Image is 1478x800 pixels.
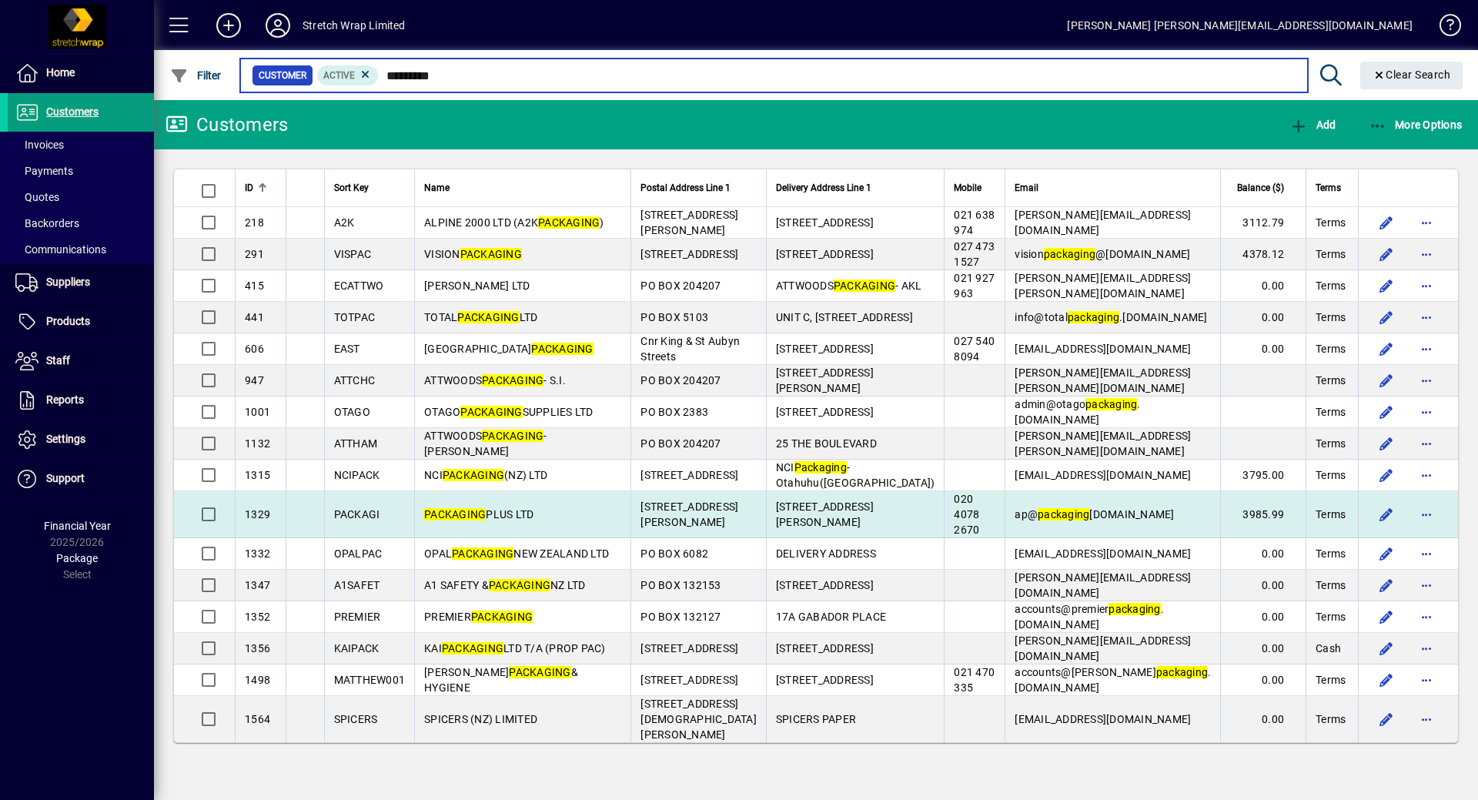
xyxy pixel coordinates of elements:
em: packaging [1044,248,1095,260]
button: Edit [1374,604,1399,629]
span: A1 SAFETY & NZ LTD [424,579,586,591]
span: [STREET_ADDRESS] [776,343,874,355]
span: 021 638 974 [954,209,995,236]
span: Mobile [954,179,981,196]
button: Edit [1374,400,1399,424]
td: 0.00 [1220,570,1306,601]
span: ID [245,179,253,196]
div: Name [424,179,621,196]
span: 415 [245,279,264,292]
span: Terms [1316,467,1346,483]
button: Edit [1374,707,1399,731]
span: PO BOX 132153 [640,579,721,591]
span: VISPAC [334,248,372,260]
button: More options [1414,541,1439,566]
td: 0.00 [1220,302,1306,333]
a: Quotes [8,184,154,210]
span: A2K [334,216,355,229]
span: Quotes [15,191,59,203]
button: Clear [1360,62,1463,89]
td: 0.00 [1220,664,1306,696]
button: Edit [1374,668,1399,692]
span: 1315 [245,469,270,481]
span: PREMIER [424,611,533,623]
span: Communications [15,243,106,256]
span: PO BOX 204207 [640,437,721,450]
span: 1564 [245,713,270,725]
span: info@total .[DOMAIN_NAME] [1015,311,1207,323]
span: [PERSON_NAME][EMAIL_ADDRESS][PERSON_NAME][DOMAIN_NAME] [1015,430,1191,457]
span: Delivery Address Line 1 [776,179,871,196]
span: EAST [334,343,360,355]
td: 0.00 [1220,333,1306,365]
span: Cnr King & St Aubyn Streets [640,335,740,363]
span: Payments [15,165,73,177]
span: [GEOGRAPHIC_DATA] [424,343,594,355]
button: Edit [1374,273,1399,298]
button: Edit [1374,541,1399,566]
span: SPICERS PAPER [776,713,856,725]
div: Customers [166,112,288,137]
span: PO BOX 204207 [640,279,721,292]
span: OPAL NEW ZEALAND LTD [424,547,609,560]
span: TOTAL LTD [424,311,537,323]
span: Email [1015,179,1038,196]
span: ATTHAM [334,437,378,450]
span: Terms [1316,278,1346,293]
span: Staff [46,354,70,367]
button: Edit [1374,431,1399,456]
td: 0.00 [1220,696,1306,742]
span: Name [424,179,450,196]
span: 218 [245,216,264,229]
span: 1132 [245,437,270,450]
span: Backorders [15,217,79,229]
a: Backorders [8,210,154,236]
td: 3795.00 [1220,460,1306,491]
span: 1347 [245,579,270,591]
button: Edit [1374,573,1399,597]
button: Profile [253,12,303,39]
span: [PERSON_NAME] LTD [424,279,530,292]
span: ALPINE 2000 LTD (A2K ) [424,216,604,229]
td: 4378.12 [1220,239,1306,270]
button: More options [1414,707,1439,731]
div: Mobile [954,179,995,196]
span: ATTWOODS - [PERSON_NAME] [424,430,547,457]
span: Terms [1316,711,1346,727]
span: ATTWOODS - S.I. [424,374,566,387]
span: TOTPAC [334,311,376,323]
em: PACKAGING [457,311,519,323]
a: Suppliers [8,263,154,302]
span: accounts@[PERSON_NAME] .[DOMAIN_NAME] [1015,666,1211,694]
span: Terms [1316,179,1341,196]
button: More options [1414,668,1439,692]
button: More options [1414,273,1439,298]
button: More options [1414,636,1439,661]
em: PACKAGING [424,508,486,521]
span: DELIVERY ADDRESS [776,547,876,560]
span: [EMAIL_ADDRESS][DOMAIN_NAME] [1015,343,1191,355]
span: Terms [1316,577,1346,593]
span: Terms [1316,246,1346,262]
span: PLUS LTD [424,508,533,521]
button: More options [1414,242,1439,266]
em: PACKAGING [460,248,522,260]
span: Support [46,472,85,484]
span: 606 [245,343,264,355]
span: Reports [46,393,84,406]
span: 291 [245,248,264,260]
span: [STREET_ADDRESS] [640,642,738,654]
span: Filter [170,69,222,82]
em: PACKAGING [489,579,550,591]
span: NCI (NZ) LTD [424,469,547,481]
a: Products [8,303,154,341]
em: PACKAGING [538,216,600,229]
span: [STREET_ADDRESS] [776,579,874,591]
span: [EMAIL_ADDRESS][DOMAIN_NAME] [1015,713,1191,725]
span: PREMIER [334,611,381,623]
div: Email [1015,179,1211,196]
span: 1498 [245,674,270,686]
span: Balance ($) [1237,179,1284,196]
span: Customers [46,105,99,118]
em: packaging [1156,666,1208,678]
